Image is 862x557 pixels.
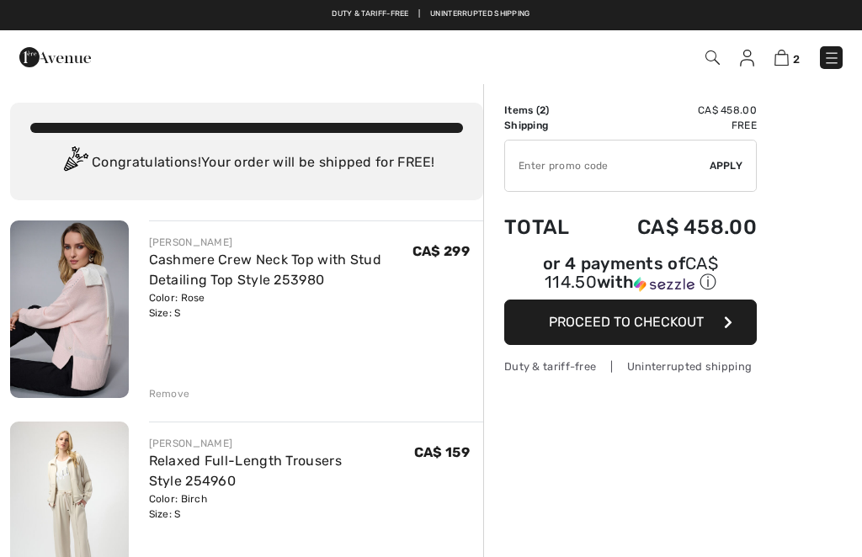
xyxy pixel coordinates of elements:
span: 2 [540,104,545,116]
td: CA$ 458.00 [593,199,757,256]
a: Cashmere Crew Neck Top with Stud Detailing Top Style 253980 [149,252,382,288]
img: Search [705,50,720,65]
td: Shipping [504,118,593,133]
span: CA$ 299 [412,243,470,259]
button: Proceed to Checkout [504,300,757,345]
div: Color: Birch Size: S [149,491,414,522]
td: Items ( ) [504,103,593,118]
img: Congratulation2.svg [58,146,92,180]
td: Free [593,118,757,133]
input: Promo code [505,141,710,191]
td: CA$ 458.00 [593,103,757,118]
img: Cashmere Crew Neck Top with Stud Detailing Top Style 253980 [10,220,129,398]
img: Shopping Bag [774,50,789,66]
span: 2 [793,53,800,66]
a: Relaxed Full-Length Trousers Style 254960 [149,453,342,489]
div: [PERSON_NAME] [149,235,412,250]
span: CA$ 114.50 [545,253,718,292]
img: Sezzle [634,277,694,292]
span: CA$ 159 [414,444,470,460]
a: 2 [774,47,800,67]
div: Duty & tariff-free | Uninterrupted shipping [504,358,757,374]
div: Color: Rose Size: S [149,290,412,321]
img: My Info [740,50,754,66]
div: or 4 payments of with [504,256,757,294]
div: Remove [149,386,190,401]
a: 1ère Avenue [19,48,91,64]
span: Proceed to Checkout [549,314,704,330]
img: 1ère Avenue [19,40,91,74]
span: Apply [710,158,743,173]
div: or 4 payments ofCA$ 114.50withSezzle Click to learn more about Sezzle [504,256,757,300]
img: Menu [823,50,840,66]
div: Congratulations! Your order will be shipped for FREE! [30,146,463,180]
div: [PERSON_NAME] [149,436,414,451]
td: Total [504,199,593,256]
